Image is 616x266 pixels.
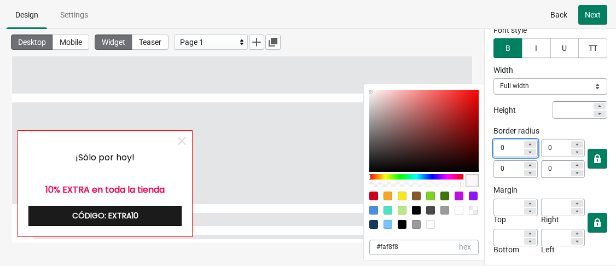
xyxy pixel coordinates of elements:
[578,5,607,25] button: Next
[550,10,567,19] span: Back
[562,44,567,53] div: U
[102,38,125,47] span: Widget
[522,38,551,58] button: I
[578,38,607,58] button: TT
[11,34,53,50] button: Desktop
[493,66,513,74] span: Width
[493,126,539,135] span: Border radius
[493,38,522,58] button: B
[541,161,570,177] input: 0
[60,10,88,19] span: Settings
[589,44,597,53] div: TT
[493,161,522,177] input: 0
[16,85,170,117] div: ¡Sólo por hoy!
[544,5,574,25] button: Back
[132,34,168,50] button: Teaser
[535,44,537,53] div: I
[585,10,601,19] span: Next
[541,215,559,224] span: Right
[493,106,516,114] span: Height
[18,38,46,47] span: Desktop
[139,38,161,47] span: Teaser
[493,141,522,156] input: 0
[53,34,89,50] button: Mobile
[180,36,236,49] div: Page 1
[550,38,579,58] button: U
[493,186,518,194] span: Margin
[95,34,132,50] button: Widget
[493,245,519,254] span: Bottom
[505,44,510,53] div: B
[16,117,170,149] div: 10% EXTRA en toda la tienda
[493,215,506,224] span: Top
[12,56,472,242] iframe: widget
[60,38,82,47] span: Mobile
[541,141,570,156] input: 0
[541,245,555,254] span: Left
[15,10,38,19] span: Design
[493,26,527,34] span: Font style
